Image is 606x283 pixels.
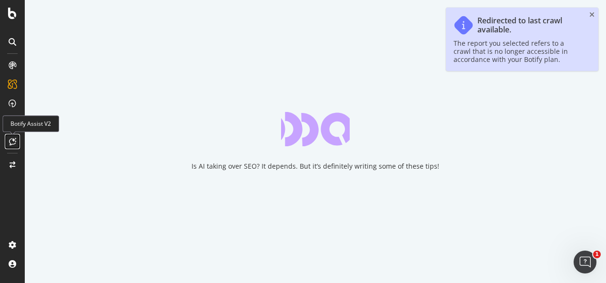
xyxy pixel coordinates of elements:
[454,39,581,63] div: The report you selected refers to a crawl that is no longer accessible in accordance with your Bo...
[192,162,439,171] div: Is AI taking over SEO? It depends. But it’s definitely writing some of these tips!
[281,112,350,146] div: animation
[2,115,59,132] div: Botify Assist V2
[589,11,595,18] div: close toast
[574,251,596,273] iframe: Intercom live chat
[477,16,581,34] div: Redirected to last crawl available.
[593,251,601,258] span: 1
